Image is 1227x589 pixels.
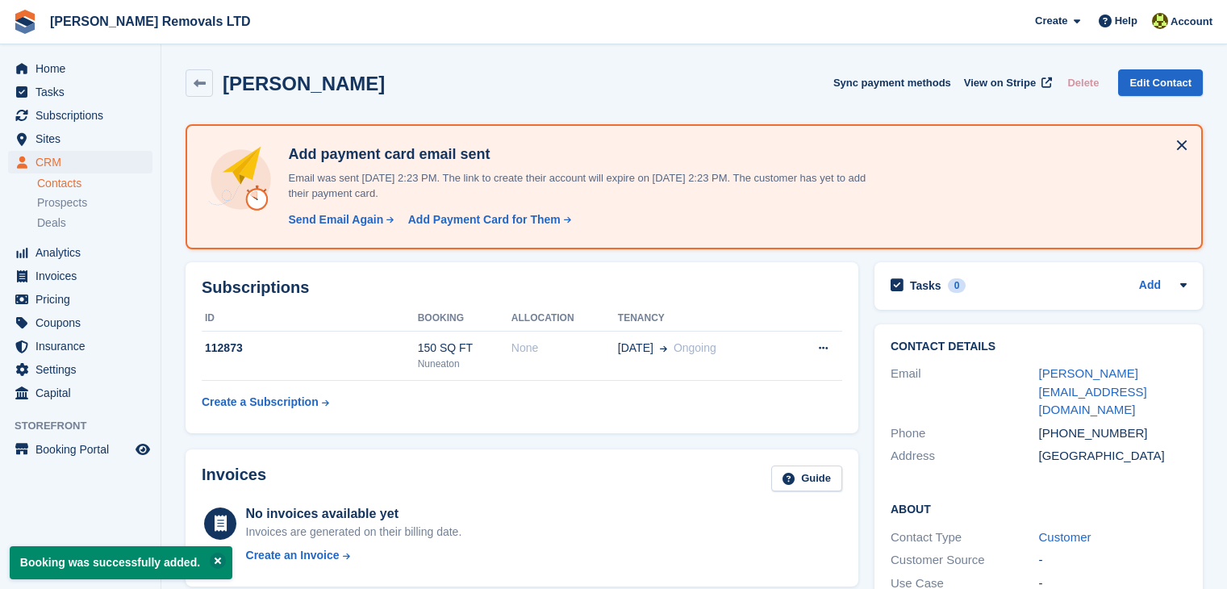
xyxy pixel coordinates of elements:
[246,524,462,541] div: Invoices are generated on their billing date.
[8,151,152,173] a: menu
[891,447,1039,466] div: Address
[891,500,1187,516] h2: About
[35,104,132,127] span: Subscriptions
[35,311,132,334] span: Coupons
[8,127,152,150] a: menu
[833,69,951,96] button: Sync payment methods
[37,215,152,232] a: Deals
[618,306,785,332] th: Tenancy
[1118,69,1203,96] a: Edit Contact
[891,551,1039,570] div: Customer Source
[1061,69,1105,96] button: Delete
[1039,551,1187,570] div: -
[202,394,319,411] div: Create a Subscription
[8,438,152,461] a: menu
[246,547,340,564] div: Create an Invoice
[246,547,462,564] a: Create an Invoice
[8,241,152,264] a: menu
[674,341,716,354] span: Ongoing
[35,382,132,404] span: Capital
[1039,530,1091,544] a: Customer
[202,340,418,357] div: 112873
[37,215,66,231] span: Deals
[1039,447,1187,466] div: [GEOGRAPHIC_DATA]
[282,145,887,164] h4: Add payment card email sent
[35,127,132,150] span: Sites
[8,358,152,381] a: menu
[8,104,152,127] a: menu
[948,278,966,293] div: 0
[618,340,653,357] span: [DATE]
[891,365,1039,420] div: Email
[964,75,1036,91] span: View on Stripe
[408,211,561,228] div: Add Payment Card for Them
[35,57,132,80] span: Home
[282,170,887,202] p: Email was sent [DATE] 2:23 PM. The link to create their account will expire on [DATE] 2:23 PM. Th...
[1035,13,1067,29] span: Create
[35,265,132,287] span: Invoices
[202,387,329,417] a: Create a Subscription
[10,546,232,579] p: Booking was successfully added.
[202,306,418,332] th: ID
[958,69,1055,96] a: View on Stripe
[8,288,152,311] a: menu
[1152,13,1168,29] img: Sean Glenn
[8,265,152,287] a: menu
[418,340,511,357] div: 150 SQ FT
[910,278,941,293] h2: Tasks
[1039,366,1147,416] a: [PERSON_NAME][EMAIL_ADDRESS][DOMAIN_NAME]
[511,340,618,357] div: None
[1039,424,1187,443] div: [PHONE_NUMBER]
[35,288,132,311] span: Pricing
[246,504,462,524] div: No invoices available yet
[1171,14,1212,30] span: Account
[891,340,1187,353] h2: Contact Details
[133,440,152,459] a: Preview store
[511,306,618,332] th: Allocation
[13,10,37,34] img: stora-icon-8386f47178a22dfd0bd8f6a31ec36ba5ce8667c1dd55bd0f319d3a0aa187defe.svg
[37,194,152,211] a: Prospects
[35,151,132,173] span: CRM
[35,241,132,264] span: Analytics
[891,528,1039,547] div: Contact Type
[223,73,385,94] h2: [PERSON_NAME]
[891,424,1039,443] div: Phone
[202,466,266,492] h2: Invoices
[8,335,152,357] a: menu
[418,306,511,332] th: Booking
[288,211,383,228] div: Send Email Again
[402,211,573,228] a: Add Payment Card for Them
[35,438,132,461] span: Booking Portal
[8,382,152,404] a: menu
[202,278,842,297] h2: Subscriptions
[8,57,152,80] a: menu
[44,8,257,35] a: [PERSON_NAME] Removals LTD
[1139,277,1161,295] a: Add
[35,358,132,381] span: Settings
[35,335,132,357] span: Insurance
[771,466,842,492] a: Guide
[1115,13,1137,29] span: Help
[15,418,161,434] span: Storefront
[37,176,152,191] a: Contacts
[418,357,511,371] div: Nuneaton
[8,311,152,334] a: menu
[8,81,152,103] a: menu
[35,81,132,103] span: Tasks
[37,195,87,211] span: Prospects
[207,145,275,214] img: add-payment-card-4dbda4983b697a7845d177d07a5d71e8a16f1ec00487972de202a45f1e8132f5.svg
